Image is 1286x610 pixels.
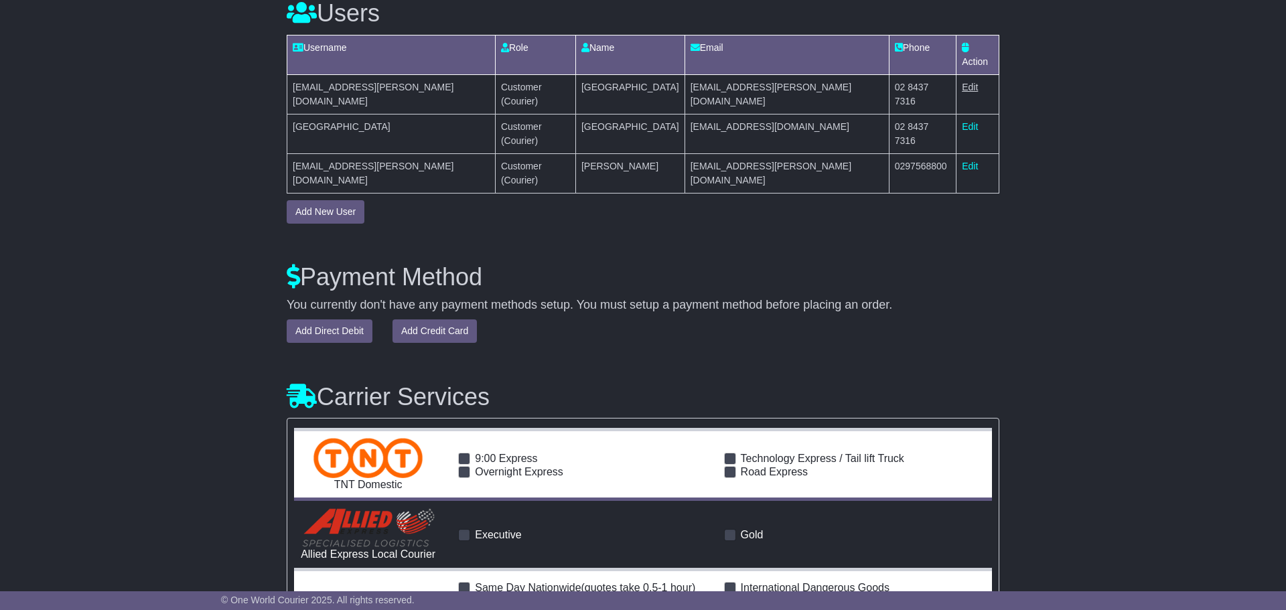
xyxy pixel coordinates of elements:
[495,153,575,193] td: Customer (Courier)
[962,121,978,132] a: Edit
[685,153,889,193] td: [EMAIL_ADDRESS][PERSON_NAME][DOMAIN_NAME]
[287,74,496,114] td: [EMAIL_ADDRESS][PERSON_NAME][DOMAIN_NAME]
[889,74,956,114] td: 02 8437 7316
[575,114,685,153] td: [GEOGRAPHIC_DATA]
[221,595,415,605] span: © One World Courier 2025. All rights reserved.
[301,548,435,560] div: Allied Express Local Courier
[475,466,563,477] span: Overnight Express
[741,582,889,593] span: International Dangerous Goods
[475,529,521,540] span: Executive
[287,153,496,193] td: [EMAIL_ADDRESS][PERSON_NAME][DOMAIN_NAME]
[741,529,764,540] span: Gold
[287,35,496,74] td: Username
[889,114,956,153] td: 02 8437 7316
[495,35,575,74] td: Role
[685,35,889,74] td: Email
[301,508,435,548] img: Allied Express Local Courier
[313,438,423,478] img: TNT Domestic
[287,298,999,313] div: You currently don't have any payment methods setup. You must setup a payment method before placin...
[889,153,956,193] td: 0297568800
[301,478,435,491] div: TNT Domestic
[287,114,496,153] td: [GEOGRAPHIC_DATA]
[575,153,685,193] td: [PERSON_NAME]
[495,114,575,153] td: Customer (Courier)
[287,200,364,224] button: Add New User
[392,319,477,343] button: Add Credit Card
[741,453,904,464] span: Technology Express / Tail lift Truck
[575,35,685,74] td: Name
[962,161,978,171] a: Edit
[495,74,575,114] td: Customer (Courier)
[685,74,889,114] td: [EMAIL_ADDRESS][PERSON_NAME][DOMAIN_NAME]
[956,35,999,74] td: Action
[575,74,685,114] td: [GEOGRAPHIC_DATA]
[287,264,999,291] h3: Payment Method
[741,466,808,477] span: Road Express
[287,384,999,410] h3: Carrier Services
[962,82,978,92] a: Edit
[475,453,537,464] span: 9:00 Express
[889,35,956,74] td: Phone
[475,582,695,593] span: Same Day Nationwide(quotes take 0.5-1 hour)
[287,319,372,343] button: Add Direct Debit
[685,114,889,153] td: [EMAIL_ADDRESS][DOMAIN_NAME]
